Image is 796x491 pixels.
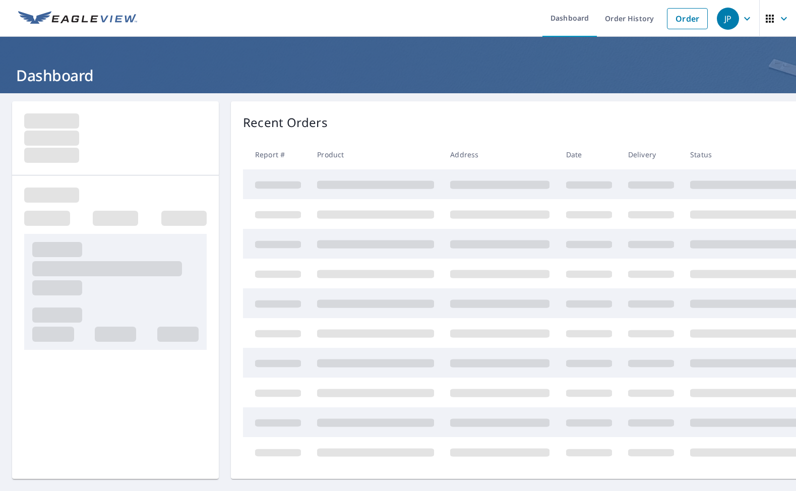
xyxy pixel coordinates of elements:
[12,65,784,86] h1: Dashboard
[442,140,558,169] th: Address
[717,8,739,30] div: JP
[309,140,442,169] th: Product
[620,140,682,169] th: Delivery
[558,140,620,169] th: Date
[667,8,708,29] a: Order
[243,113,328,132] p: Recent Orders
[243,140,309,169] th: Report #
[18,11,137,26] img: EV Logo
